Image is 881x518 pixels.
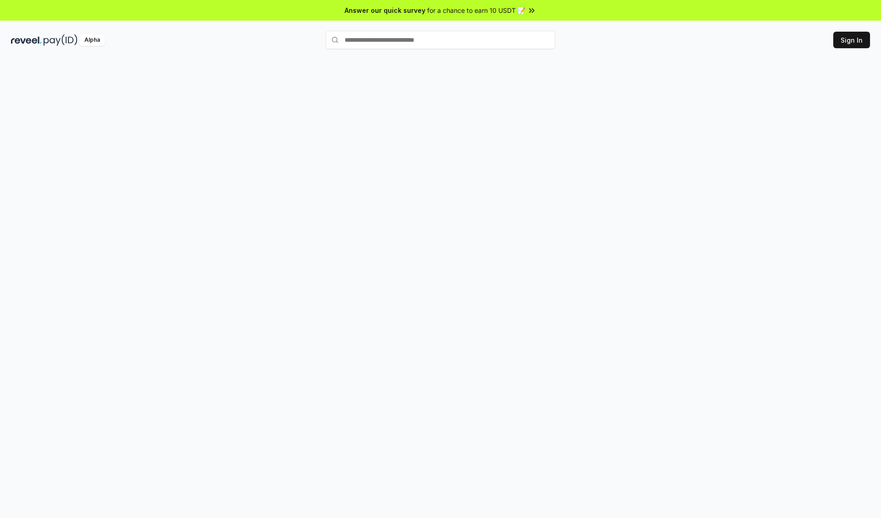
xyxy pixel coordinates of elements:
span: for a chance to earn 10 USDT 📝 [427,6,525,15]
img: pay_id [44,34,78,46]
button: Sign In [833,32,870,48]
div: Alpha [79,34,105,46]
span: Answer our quick survey [345,6,425,15]
img: reveel_dark [11,34,42,46]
